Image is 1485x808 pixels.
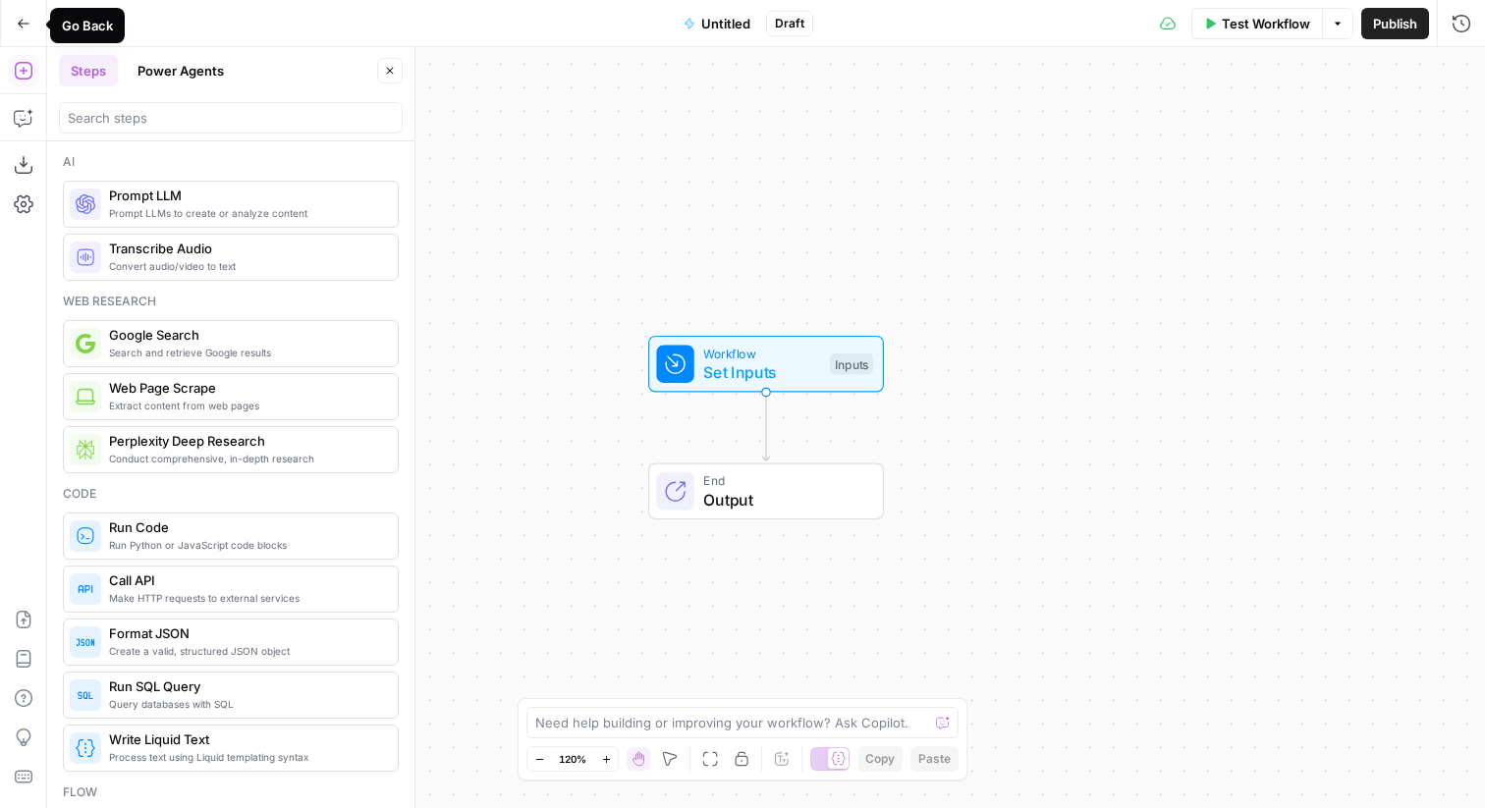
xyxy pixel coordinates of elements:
[109,676,382,696] span: Run SQL Query
[1191,8,1322,39] button: Test Workflow
[63,293,399,310] div: Web research
[857,746,903,772] button: Copy
[109,205,382,221] span: Prompt LLMs to create or analyze content
[109,537,382,553] span: Run Python or JavaScript code blocks
[559,751,586,767] span: 120%
[109,590,382,606] span: Make HTTP requests to external services
[109,451,382,466] span: Conduct comprehensive, in-depth research
[59,55,118,86] button: Steps
[1361,8,1429,39] button: Publish
[703,360,820,384] span: Set Inputs
[703,471,863,490] span: End
[672,8,762,39] button: Untitled
[109,729,382,749] span: Write Liquid Text
[68,108,394,128] input: Search steps
[701,14,750,33] span: Untitled
[109,325,382,345] span: Google Search
[109,517,382,537] span: Run Code
[775,15,804,32] span: Draft
[703,344,820,362] span: Workflow
[865,750,895,768] span: Copy
[109,643,382,659] span: Create a valid, structured JSON object
[63,153,399,171] div: Ai
[918,750,951,768] span: Paste
[109,749,382,765] span: Process text using Liquid templating syntax
[109,186,382,205] span: Prompt LLM
[1373,14,1417,33] span: Publish
[1222,14,1310,33] span: Test Workflow
[109,570,382,590] span: Call API
[109,239,382,258] span: Transcribe Audio
[109,378,382,398] span: Web Page Scrape
[830,353,873,375] div: Inputs
[109,696,382,712] span: Query databases with SQL
[109,431,382,451] span: Perplexity Deep Research
[703,488,863,512] span: Output
[583,463,949,520] div: EndOutput
[583,336,949,393] div: WorkflowSet InputsInputs
[109,623,382,643] span: Format JSON
[762,393,769,461] g: Edge from start to end
[109,258,382,274] span: Convert audio/video to text
[910,746,959,772] button: Paste
[109,345,382,360] span: Search and retrieve Google results
[63,783,399,801] div: Flow
[63,485,399,503] div: Code
[109,398,382,413] span: Extract content from web pages
[126,55,236,86] button: Power Agents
